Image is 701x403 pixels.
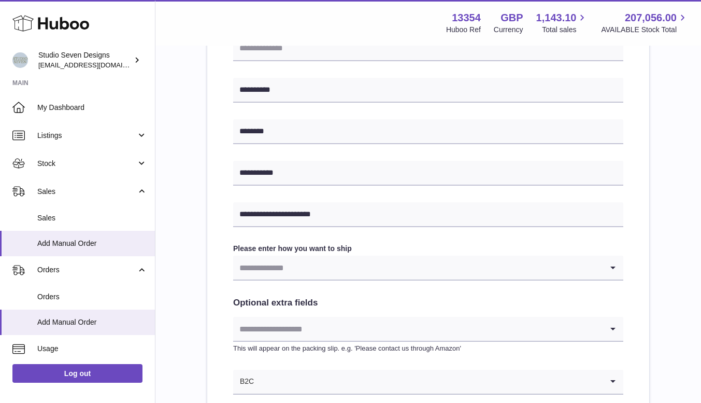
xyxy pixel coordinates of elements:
span: My Dashboard [37,103,147,113]
div: Search for option [233,256,623,281]
input: Search for option [233,317,603,341]
a: Log out [12,364,142,383]
span: Orders [37,292,147,302]
span: Listings [37,131,136,141]
div: Huboo Ref [446,25,481,35]
span: AVAILABLE Stock Total [601,25,689,35]
strong: 13354 [452,11,481,25]
input: Search for option [233,256,603,280]
span: Add Manual Order [37,239,147,248]
h2: Optional extra fields [233,297,623,309]
span: Sales [37,187,136,197]
span: Add Manual Order [37,317,147,327]
input: Search for option [254,370,603,394]
span: Orders [37,265,136,275]
span: Sales [37,213,147,223]
div: Search for option [233,317,623,342]
span: Total sales [542,25,588,35]
a: 1,143.10 Total sales [536,11,589,35]
strong: GBP [500,11,523,25]
div: Currency [494,25,523,35]
div: Studio Seven Designs [38,50,132,70]
span: [EMAIL_ADDRESS][DOMAIN_NAME] [38,61,152,69]
span: 1,143.10 [536,11,577,25]
img: contact.studiosevendesigns@gmail.com [12,52,28,68]
p: This will appear on the packing slip. e.g. 'Please contact us through Amazon' [233,344,623,353]
span: Usage [37,344,147,354]
a: 207,056.00 AVAILABLE Stock Total [601,11,689,35]
label: Please enter how you want to ship [233,244,623,254]
span: Stock [37,159,136,169]
div: Search for option [233,370,623,395]
span: B2C [233,370,254,394]
span: 207,056.00 [625,11,677,25]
